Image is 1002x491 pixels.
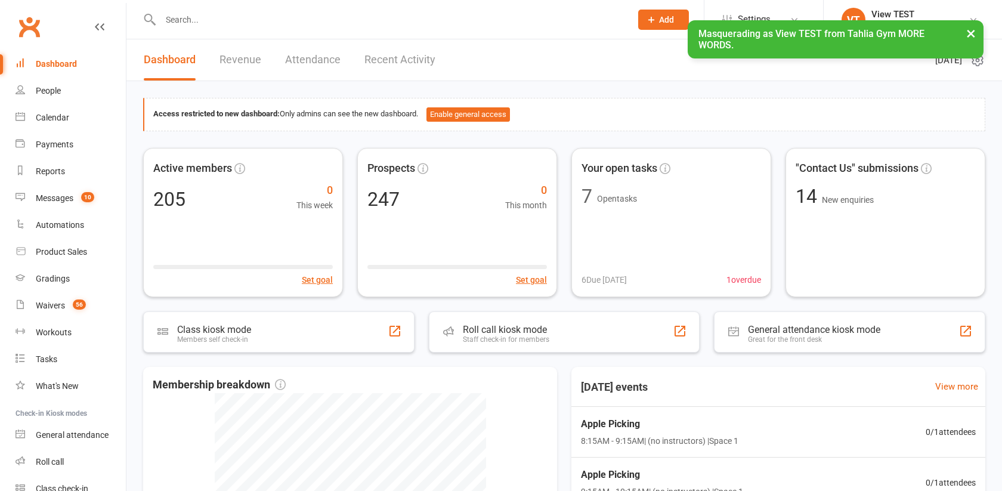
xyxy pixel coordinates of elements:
[14,12,44,42] a: Clubworx
[367,190,400,209] div: 247
[367,160,415,177] span: Prospects
[16,373,126,400] a: What's New
[36,381,79,391] div: What's New
[296,182,333,199] span: 0
[463,324,549,335] div: Roll call kiosk mode
[16,185,126,212] a: Messages 10
[73,299,86,310] span: 56
[36,274,70,283] div: Gradings
[36,140,73,149] div: Payments
[16,265,126,292] a: Gradings
[581,434,738,447] span: 8:15AM - 9:15AM | (no instructors) | Space 1
[16,158,126,185] a: Reports
[597,194,637,203] span: Open tasks
[748,324,880,335] div: General attendance kiosk mode
[748,335,880,344] div: Great for the front desk
[153,107,976,122] div: Only admins can see the new dashboard.
[16,104,126,131] a: Calendar
[505,182,547,199] span: 0
[153,160,232,177] span: Active members
[505,199,547,212] span: This month
[16,212,126,239] a: Automations
[516,273,547,286] button: Set goal
[581,416,738,432] span: Apple Picking
[36,113,69,122] div: Calendar
[36,59,77,69] div: Dashboard
[36,354,57,364] div: Tasks
[16,51,126,78] a: Dashboard
[302,273,333,286] button: Set goal
[153,190,185,209] div: 205
[16,292,126,319] a: Waivers 56
[36,247,87,257] div: Product Sales
[16,131,126,158] a: Payments
[796,185,822,208] span: 14
[926,476,976,489] span: 0 / 1 attendees
[177,335,251,344] div: Members self check-in
[426,107,510,122] button: Enable general access
[582,187,592,206] div: 7
[463,335,549,344] div: Staff check-in for members
[36,457,64,467] div: Roll call
[36,193,73,203] div: Messages
[871,20,968,30] div: Tahlia Gym MORE WORDS
[36,220,84,230] div: Automations
[796,160,918,177] span: "Contact Us" submissions
[36,328,72,337] div: Workouts
[926,425,976,438] span: 0 / 1 attendees
[81,192,94,202] span: 10
[842,8,865,32] div: VT
[16,449,126,475] a: Roll call
[698,28,924,51] span: Masquerading as View TEST from Tahlia Gym MORE WORDS.
[177,324,251,335] div: Class kiosk mode
[36,166,65,176] div: Reports
[36,430,109,440] div: General attendance
[582,273,627,286] span: 6 Due [DATE]
[960,20,982,46] button: ×
[638,10,689,30] button: Add
[36,301,65,310] div: Waivers
[36,86,61,95] div: People
[16,319,126,346] a: Workouts
[296,199,333,212] span: This week
[16,78,126,104] a: People
[157,11,623,28] input: Search...
[16,422,126,449] a: General attendance kiosk mode
[659,15,674,24] span: Add
[16,239,126,265] a: Product Sales
[871,9,968,20] div: View TEST
[581,467,743,483] span: Apple Picking
[153,376,286,394] span: Membership breakdown
[582,160,657,177] span: Your open tasks
[153,109,280,118] strong: Access restricted to new dashboard:
[571,376,657,398] h3: [DATE] events
[738,6,771,33] span: Settings
[16,346,126,373] a: Tasks
[935,379,978,394] a: View more
[822,195,874,205] span: New enquiries
[726,273,761,286] span: 1 overdue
